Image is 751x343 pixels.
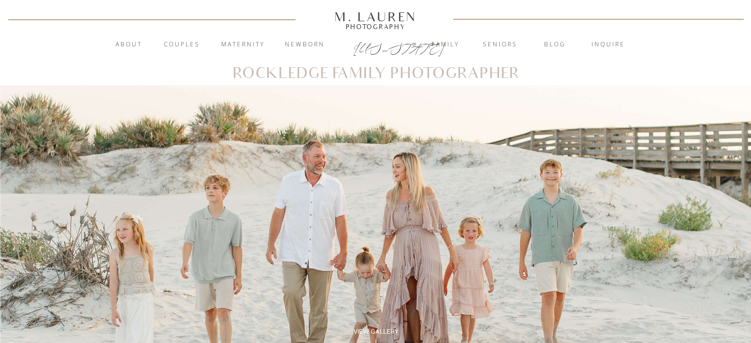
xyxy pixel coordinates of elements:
[474,40,527,50] a: Seniors
[305,11,446,22] a: M. Lauren
[419,40,472,50] a: Family
[216,40,270,50] a: Maternity
[343,327,410,336] a: View Gallery
[278,40,332,50] a: Newborn
[110,40,148,50] a: About
[354,40,398,52] a: [US_STATE]
[232,67,520,81] h1: Rockledge Family Photographer
[582,40,635,50] a: inquire
[156,40,209,50] a: Couples
[330,24,421,29] a: Photography
[528,40,582,50] a: blog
